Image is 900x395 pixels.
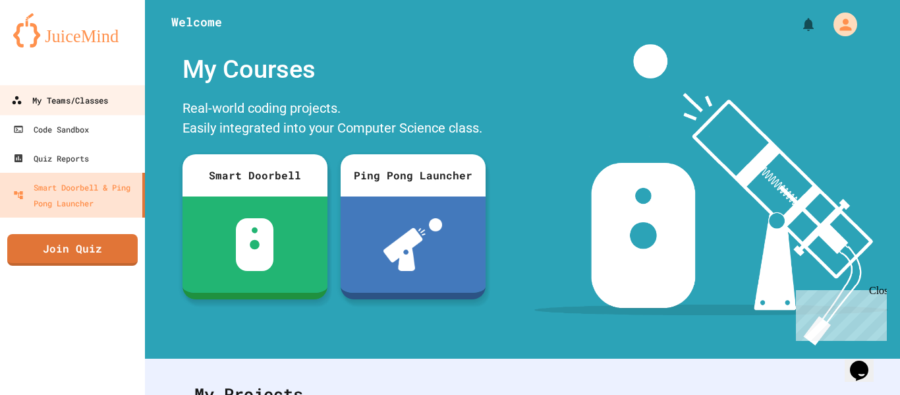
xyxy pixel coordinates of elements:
div: Quiz Reports [13,150,89,166]
div: Smart Doorbell & Ping Pong Launcher [13,179,137,211]
img: logo-orange.svg [13,13,132,47]
div: Smart Doorbell [183,154,327,197]
iframe: chat widget [845,342,887,382]
div: Chat with us now!Close [5,5,91,84]
img: banner-image-my-projects.png [534,44,887,346]
a: Join Quiz [7,234,138,266]
div: Ping Pong Launcher [341,154,486,197]
img: ppl-with-ball.png [383,218,442,271]
img: sdb-white.svg [236,218,273,271]
div: My Teams/Classes [11,92,108,109]
div: Code Sandbox [13,121,89,137]
iframe: chat widget [791,285,887,341]
div: My Notifications [776,13,820,36]
div: My Account [820,9,860,40]
div: My Courses [176,44,492,95]
div: Real-world coding projects. Easily integrated into your Computer Science class. [176,95,492,144]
